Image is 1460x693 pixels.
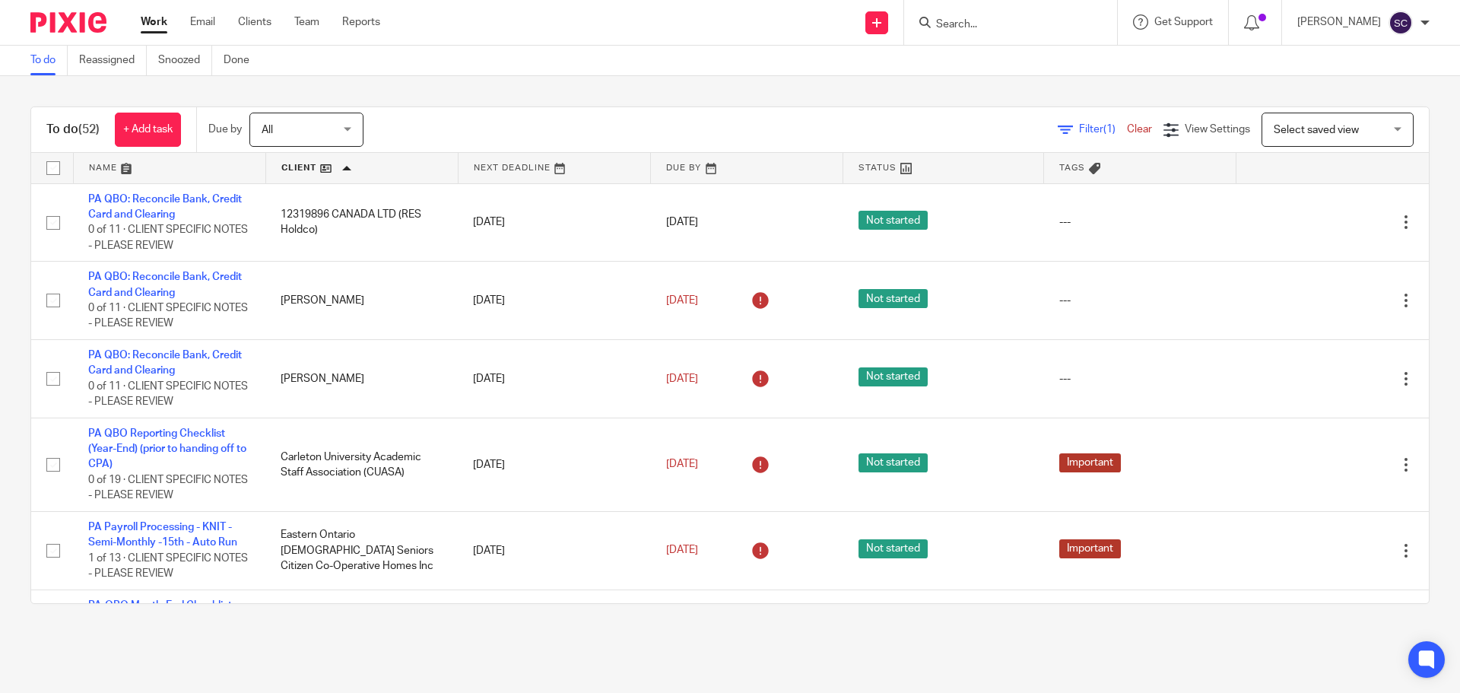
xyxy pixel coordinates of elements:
a: PA QBO: Reconcile Bank, Credit Card and Clearing [88,350,242,376]
p: [PERSON_NAME] [1297,14,1381,30]
a: To do [30,46,68,75]
span: [DATE] [666,459,698,470]
a: PA QBO: Reconcile Bank, Credit Card and Clearing [88,272,242,297]
img: svg%3E [1389,11,1413,35]
td: Carleton University Academic Staff Association (CUASA) [265,418,458,511]
div: --- [1059,215,1221,230]
span: Important [1059,539,1121,558]
td: [DATE] [458,590,650,652]
a: Team [294,14,319,30]
td: [DATE] [458,418,650,511]
span: All [262,125,273,135]
span: (1) [1103,124,1116,135]
a: Reassigned [79,46,147,75]
span: Important [1059,453,1121,472]
span: View Settings [1185,124,1250,135]
td: [DATE] [458,511,650,590]
span: Select saved view [1274,125,1359,135]
a: PA-QBO Month-End Checklist (Monthly) [88,600,232,626]
a: + Add task [115,113,181,147]
td: [PERSON_NAME] [265,262,458,340]
img: Pixie [30,12,106,33]
td: [DATE] [458,262,650,340]
h1: To do [46,122,100,138]
td: [DATE] [458,183,650,262]
td: 12319896 CANADA LTD (RES Holdco) [265,183,458,262]
span: 0 of 19 · CLIENT SPECIFIC NOTES - PLEASE REVIEW [88,475,248,501]
span: 0 of 11 · CLIENT SPECIFIC NOTES - PLEASE REVIEW [88,303,248,329]
span: Not started [859,211,928,230]
a: PA Payroll Processing - KNIT - Semi-Monthly -15th - Auto Run [88,522,237,548]
input: Search [935,18,1071,32]
span: (52) [78,123,100,135]
p: Due by [208,122,242,137]
span: Not started [859,289,928,308]
a: PA QBO Reporting Checklist (Year-End) (prior to handing off to CPA) [88,428,246,470]
span: Get Support [1154,17,1213,27]
a: Email [190,14,215,30]
div: --- [1059,371,1221,386]
span: [DATE] [666,545,698,556]
span: Not started [859,539,928,558]
td: [DATE] [458,340,650,418]
td: Eastern Ontario [DEMOGRAPHIC_DATA] Seniors Citizen Co-Operative Homes Inc [265,511,458,590]
a: PA QBO: Reconcile Bank, Credit Card and Clearing [88,194,242,220]
a: Clear [1127,124,1152,135]
span: Not started [859,367,928,386]
a: Done [224,46,261,75]
a: Reports [342,14,380,30]
td: [PERSON_NAME] [265,340,458,418]
td: Family First Family Health Team - FHT [265,590,458,652]
span: Not started [859,453,928,472]
div: --- [1059,293,1221,308]
a: Clients [238,14,271,30]
a: Work [141,14,167,30]
span: [DATE] [666,217,698,227]
span: Tags [1059,164,1085,172]
a: Snoozed [158,46,212,75]
span: 0 of 11 · CLIENT SPECIFIC NOTES - PLEASE REVIEW [88,381,248,408]
span: Filter [1079,124,1127,135]
span: [DATE] [666,295,698,306]
span: [DATE] [666,374,698,384]
span: 1 of 13 · CLIENT SPECIFIC NOTES - PLEASE REVIEW [88,553,248,580]
span: 0 of 11 · CLIENT SPECIFIC NOTES - PLEASE REVIEW [88,224,248,251]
